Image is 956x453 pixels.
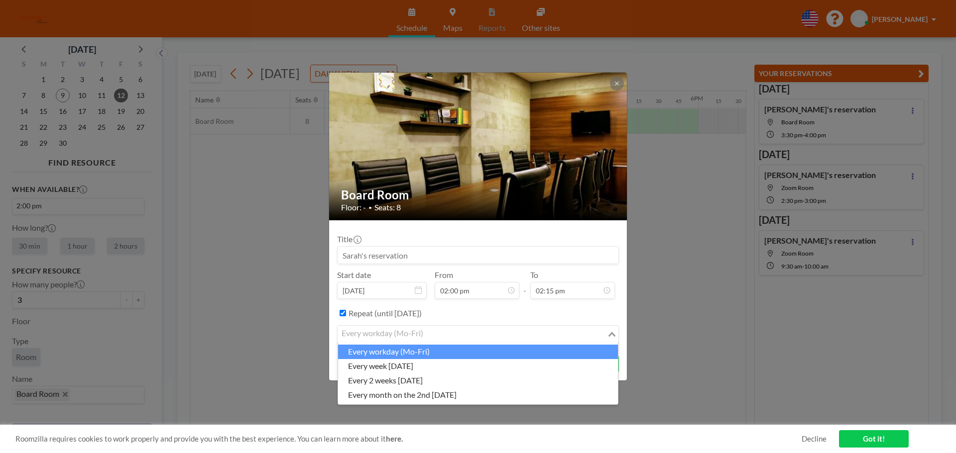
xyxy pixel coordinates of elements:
[368,204,372,211] span: •
[339,328,606,341] input: Search for option
[341,187,616,202] h2: Board Room
[338,326,618,343] div: Search for option
[337,234,360,244] label: Title
[15,434,802,444] span: Roomzilla requires cookies to work properly and provide you with the best experience. You can lea...
[338,247,618,264] input: Sarah's reservation
[341,202,366,212] span: Floor: -
[329,47,628,246] img: 537.jpg
[839,430,909,448] a: Got it!
[386,434,403,443] a: here.
[374,202,401,212] span: Seats: 8
[802,434,827,444] a: Decline
[569,355,619,372] button: BOOK NOW
[349,308,422,318] label: Repeat (until [DATE])
[435,270,453,280] label: From
[337,270,371,280] label: Start date
[530,270,538,280] label: To
[523,273,526,295] span: -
